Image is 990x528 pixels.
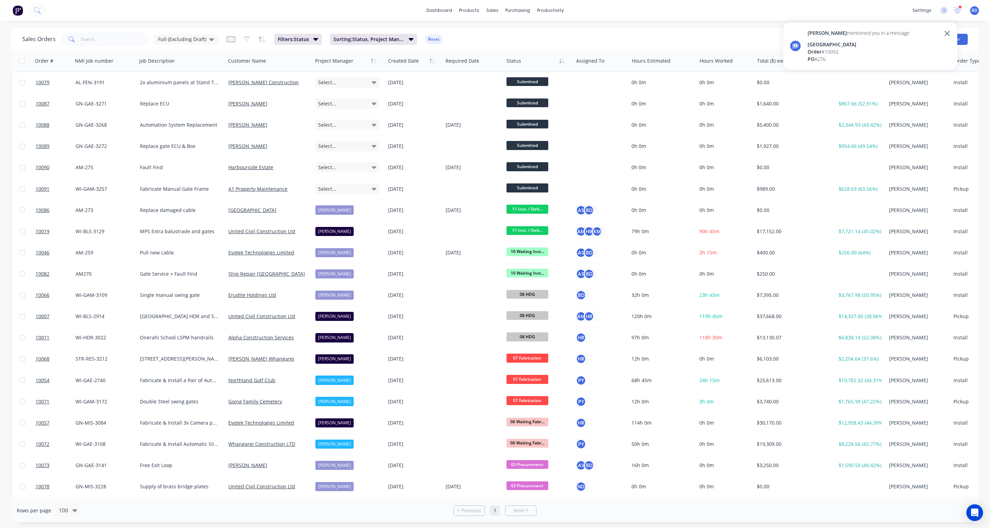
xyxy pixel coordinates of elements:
div: [DATE] [446,249,501,256]
div: Fault Find [140,164,219,171]
div: AM [576,226,586,237]
div: Status [506,57,521,64]
span: 10089 [36,143,49,150]
div: [DATE] [388,249,440,256]
span: 10091 [36,186,49,192]
div: Job Description [139,57,175,64]
div: [DATE] [388,377,440,384]
a: Page 1 is your current page [490,505,500,516]
a: Evotek Technologies Limited [228,419,294,426]
span: Select... [318,100,336,107]
a: [PERSON_NAME] [228,100,267,107]
span: 10057 [36,419,49,426]
div: $0.00 [757,164,829,171]
div: [DATE] [388,355,440,362]
div: 0h 0m [631,121,691,128]
span: Sorting: Status, Project Manager, Created Date [333,36,404,43]
div: $0.00 [757,207,829,214]
div: [DATE] [388,207,440,214]
span: 0h 0m [699,186,714,192]
span: 0h 0m [699,121,714,128]
div: Assigned To [576,57,604,64]
span: BD [972,7,977,14]
div: BD [584,205,594,215]
div: # 10092 [808,48,910,55]
a: Northland Golf Club [228,377,275,384]
a: Going Family Cemetery [228,398,282,405]
div: [DATE] [388,121,440,128]
div: WI-HDR-3022 [76,334,132,341]
div: [PERSON_NAME] [315,354,354,363]
span: 10073 [36,462,49,469]
span: Submitted [506,162,548,171]
span: 10071 [36,398,49,405]
div: AM-259 [76,249,132,256]
div: AS [576,205,586,215]
div: 0h 0m [631,207,691,214]
span: Filters: Status [278,36,309,43]
span: 10066 [36,292,49,299]
span: 10054 [36,377,49,384]
div: products [456,5,483,16]
button: HR [576,332,586,343]
div: [DATE] [446,121,501,128]
button: PY [576,439,586,449]
span: 10 Waiting Inst... [506,247,548,256]
div: $867.66 (52.91%) [839,100,881,107]
div: [DATE] [388,334,440,341]
div: Fabricate Manual Gate Frame [140,186,219,192]
h1: Sales Orders [22,36,56,42]
span: 0h 0m [699,355,714,362]
div: [DATE] [388,100,440,107]
a: Evotek Technologies Limited [228,249,294,256]
div: PY [576,375,586,386]
div: AM270 [76,270,132,277]
span: Order [808,48,822,55]
div: Single manual swing gate [140,292,219,299]
span: Previous [461,507,481,514]
div: $2,204.64 (37.6%) [839,355,881,362]
div: 120h 0m [631,313,691,320]
a: United Civil Construction Ltd [228,228,295,235]
a: 10082 [36,263,76,284]
div: Customer Name [228,57,266,64]
button: Filters:Status [274,34,322,45]
span: 10086 [36,207,49,214]
a: 10071 [36,391,76,412]
div: BD [576,290,586,300]
div: [PERSON_NAME] [889,207,945,214]
div: AM-275 [76,164,132,171]
span: 10046 [36,249,49,256]
span: 10011 [36,334,49,341]
button: ASBD [576,460,594,471]
div: WI-GAM-3109 [76,292,132,299]
div: BD [584,269,594,279]
a: 10079 [36,72,76,93]
div: BD [584,460,594,471]
span: 90h 45m [699,228,720,235]
button: Sorting:Status, Project Manager, Created Date [330,34,417,45]
a: United Civil Construction Ltd [228,313,295,320]
div: Order Type [954,57,981,64]
button: Reset [425,34,442,44]
div: $1,927.00 [757,143,829,150]
div: [PERSON_NAME] [315,333,354,342]
div: [DATE] [388,79,440,86]
div: mentioned you in a message [808,29,910,37]
a: dashboard [423,5,456,16]
span: Select... [318,186,336,192]
div: 0h 0m [631,79,691,86]
span: 11 Inst. / Delv... [506,205,548,213]
div: 2x aluminium panels at Stand Tu Maia [140,79,219,86]
div: [GEOGRAPHIC_DATA] HDR and Supports [140,313,219,320]
div: $14,337.00 (38.06%) [839,313,881,320]
div: $0.00 [757,79,829,86]
div: settings [909,5,935,16]
div: Project Manager [315,57,353,64]
span: 0h 0m [699,270,714,277]
div: [DATE] [388,164,440,171]
a: 10072 [36,434,76,455]
a: [PERSON_NAME] [228,143,267,149]
div: BD [584,247,594,258]
div: [PERSON_NAME] [889,121,945,128]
